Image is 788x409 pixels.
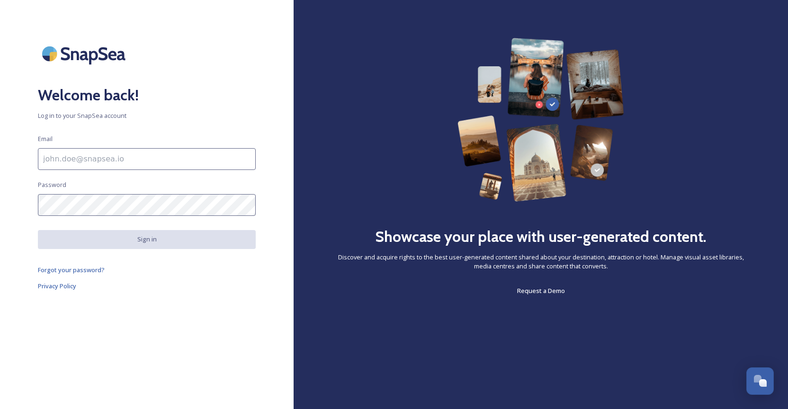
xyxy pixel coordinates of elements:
[517,285,565,296] a: Request a Demo
[38,264,256,276] a: Forgot your password?
[38,266,105,274] span: Forgot your password?
[375,225,707,248] h2: Showcase your place with user-generated content.
[38,280,256,292] a: Privacy Policy
[38,180,66,189] span: Password
[38,230,256,249] button: Sign in
[38,38,133,70] img: SnapSea Logo
[38,148,256,170] input: john.doe@snapsea.io
[517,286,565,295] span: Request a Demo
[38,111,256,120] span: Log in to your SnapSea account
[38,84,256,107] h2: Welcome back!
[38,282,76,290] span: Privacy Policy
[746,367,774,395] button: Open Chat
[457,38,625,202] img: 63b42ca75bacad526042e722_Group%20154-p-800.png
[38,134,53,143] span: Email
[331,253,750,271] span: Discover and acquire rights to the best user-generated content shared about your destination, att...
